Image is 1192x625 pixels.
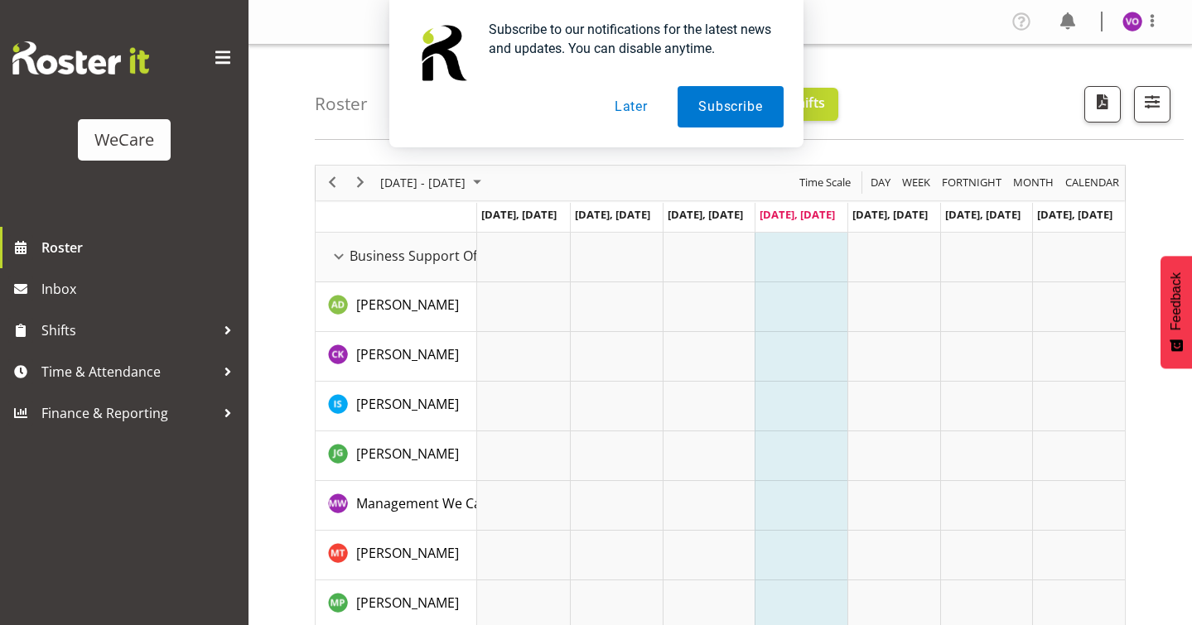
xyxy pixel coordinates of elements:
span: Roster [41,235,240,260]
span: [PERSON_NAME] [356,445,459,463]
span: [PERSON_NAME] [356,395,459,413]
span: [DATE], [DATE] [760,207,835,222]
button: Timeline Day [868,172,894,193]
td: Janine Grundler resource [316,431,477,481]
a: [PERSON_NAME] [356,344,459,364]
span: [DATE], [DATE] [481,207,557,222]
button: Feedback - Show survey [1161,256,1192,368]
button: Subscribe [678,86,783,127]
span: [PERSON_NAME] [356,594,459,612]
span: Month [1011,172,1055,193]
span: Day [869,172,892,193]
span: [PERSON_NAME] [356,296,459,314]
span: [DATE], [DATE] [852,207,928,222]
span: Time Scale [798,172,852,193]
span: [DATE], [DATE] [945,207,1021,222]
span: [DATE], [DATE] [575,207,650,222]
a: [PERSON_NAME] [356,593,459,613]
button: Previous [321,172,344,193]
button: Timeline Week [900,172,934,193]
button: August 2025 [378,172,489,193]
span: Finance & Reporting [41,401,215,425]
td: Management We Care resource [316,481,477,531]
a: [PERSON_NAME] [356,543,459,563]
span: [PERSON_NAME] [356,544,459,562]
div: August 18 - 24, 2025 [374,166,491,200]
span: calendar [1064,172,1121,193]
span: [DATE], [DATE] [1037,207,1112,222]
a: [PERSON_NAME] [356,295,459,315]
td: Chloe Kim resource [316,332,477,382]
td: Isabel Simcox resource [316,382,477,431]
td: Michelle Thomas resource [316,531,477,580]
span: Inbox [41,276,240,301]
a: [PERSON_NAME] [356,444,459,464]
button: Fortnight [939,172,1005,193]
span: Time & Attendance [41,359,215,384]
a: Management We Care [356,493,495,513]
span: [DATE], [DATE] [668,207,743,222]
span: [DATE] - [DATE] [379,172,467,193]
span: Management We Care [356,494,495,512]
button: Later [594,86,668,127]
div: previous period [318,166,346,200]
span: Feedback [1169,272,1184,330]
button: Timeline Month [1011,172,1057,193]
a: [PERSON_NAME] [356,394,459,414]
td: Aleea Devenport resource [316,282,477,332]
button: Next [350,172,372,193]
td: Business Support Office resource [316,233,477,282]
span: Week [900,172,932,193]
button: Month [1063,172,1122,193]
img: notification icon [409,20,475,86]
span: Business Support Office [350,246,499,266]
span: Fortnight [940,172,1003,193]
div: Subscribe to our notifications for the latest news and updates. You can disable anytime. [475,20,784,58]
div: next period [346,166,374,200]
span: Shifts [41,318,215,343]
button: Time Scale [797,172,854,193]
